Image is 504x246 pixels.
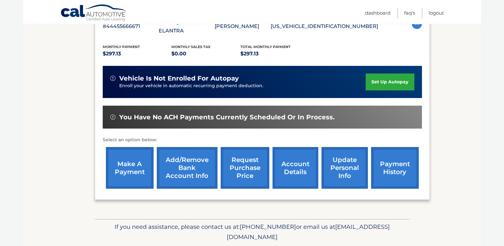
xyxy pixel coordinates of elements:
a: Add/Remove bank account info [157,147,217,189]
p: Select an option below: [103,136,422,144]
a: Logout [429,8,444,18]
p: If you need assistance, please contact us at: or email us at [99,222,405,242]
a: account details [273,147,318,189]
span: Monthly Payment [103,45,140,49]
p: [US_VEHICLE_IDENTIFICATION_NUMBER] [271,22,378,31]
a: request purchase price [221,147,269,189]
img: alert-white.svg [110,76,115,81]
a: update personal info [321,147,368,189]
span: vehicle is not enrolled for autopay [119,74,239,82]
span: Total Monthly Payment [240,45,291,49]
p: $297.13 [240,49,309,58]
a: Dashboard [365,8,390,18]
span: [EMAIL_ADDRESS][DOMAIN_NAME] [227,223,390,241]
span: You have no ACH payments currently scheduled or in process. [119,113,335,121]
a: payment history [371,147,419,189]
p: #44455666671 [103,22,159,31]
a: Cal Automotive [60,4,127,23]
p: $297.13 [103,49,172,58]
a: FAQ's [404,8,415,18]
img: alert-white.svg [110,115,115,120]
span: [PHONE_NUMBER] [240,223,296,230]
a: set up autopay [366,74,414,90]
a: make a payment [106,147,154,189]
span: Monthly sales Tax [171,45,211,49]
p: Enroll your vehicle in automatic recurring payment deduction. [119,82,366,89]
p: 2024 Hyundai ELANTRA [159,18,215,35]
p: $0.00 [171,49,240,58]
p: [PERSON_NAME] [215,22,271,31]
